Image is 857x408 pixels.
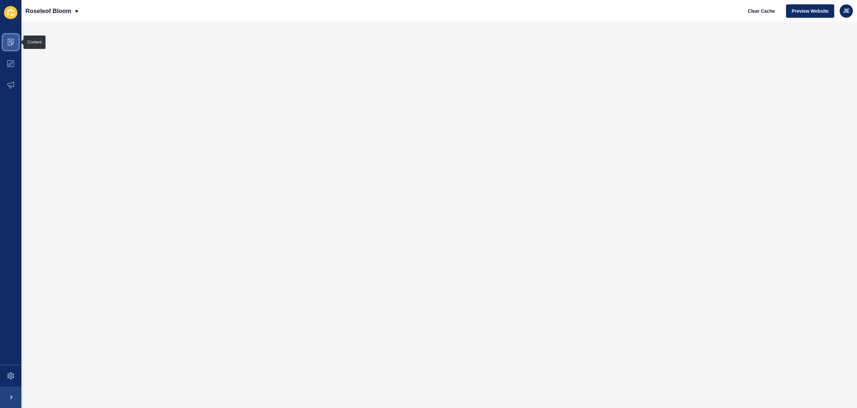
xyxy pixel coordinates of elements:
p: Roseleof Bloom [25,3,71,19]
span: Preview Website [792,8,829,14]
div: Content [27,40,42,45]
button: Preview Website [786,4,834,18]
span: JE [843,8,850,14]
span: Clear Cache [748,8,775,14]
button: Clear Cache [742,4,781,18]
